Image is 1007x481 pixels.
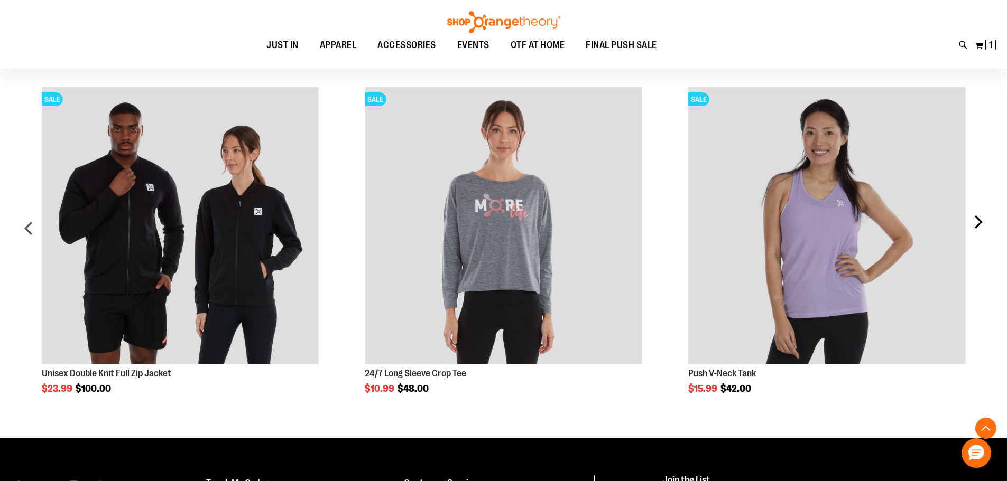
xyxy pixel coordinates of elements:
img: Product image for 24/7 Long Sleeve Crop Tee [365,87,642,364]
span: 1 [989,40,993,50]
a: Product Page Link [688,87,965,365]
a: APPAREL [309,33,367,58]
a: OTF AT HOME [500,33,576,58]
a: FINAL PUSH SALE [575,33,668,57]
span: SALE [365,92,386,106]
a: 24/7 Long Sleeve Crop Tee [365,368,466,379]
span: FINAL PUSH SALE [586,33,657,57]
button: Hello, have a question? Let’s chat. [962,438,991,468]
a: Push V-Neck Tank [688,368,756,379]
span: $42.00 [720,383,753,394]
span: EVENTS [457,33,489,57]
a: Product Page Link [365,87,642,365]
span: APPAREL [320,33,357,57]
a: EVENTS [447,33,500,58]
span: $10.99 [365,383,396,394]
a: Product Page Link [42,87,319,365]
span: ACCESSORIES [377,33,436,57]
span: $100.00 [76,383,113,394]
span: SALE [42,92,63,106]
span: JUST IN [266,33,299,57]
div: next [967,71,988,393]
a: JUST IN [256,33,309,58]
div: prev [19,71,40,393]
span: $23.99 [42,383,74,394]
img: Product image for Push V-Neck Tank [688,87,965,364]
span: $48.00 [398,383,430,394]
button: Back To Top [975,418,996,439]
a: Unisex Double Knit Full Zip Jacket [42,368,171,379]
span: $15.99 [688,383,719,394]
span: SALE [688,92,709,106]
img: Shop Orangetheory [446,11,562,33]
img: Product image for Unisex Double Knit Full Zip Jacket [42,87,319,364]
a: ACCESSORIES [367,33,447,58]
span: OTF AT HOME [511,33,565,57]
